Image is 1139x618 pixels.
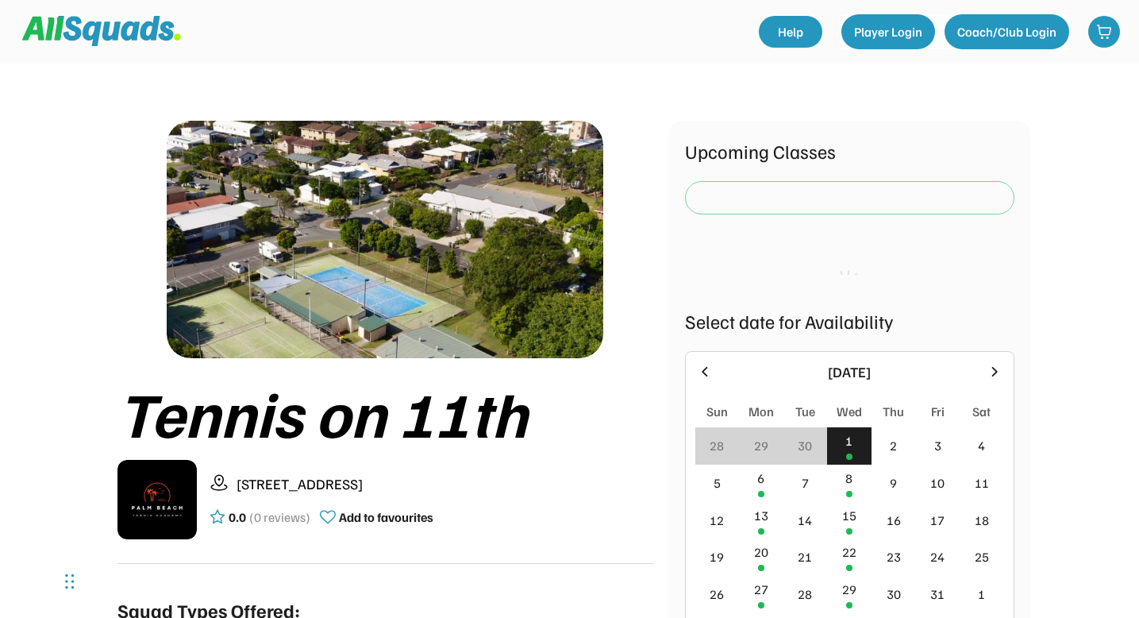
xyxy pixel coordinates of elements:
div: 1 [978,585,985,604]
div: 17 [930,511,945,530]
div: 3 [934,436,941,455]
div: Tennis on 11th [117,377,653,447]
div: Upcoming Classes [685,137,1014,165]
div: 12 [710,511,724,530]
div: [STREET_ADDRESS] [237,473,653,495]
div: 21 [798,547,812,566]
img: shopping-cart-01%20%281%29.svg [1096,24,1112,40]
div: 11 [975,473,989,492]
div: 0.0 [229,508,246,527]
div: 4 [978,436,985,455]
button: Coach/Club Login [945,14,1069,49]
div: 1 [845,431,852,450]
div: Sat [972,402,991,421]
div: 28 [798,585,812,604]
div: 15 [842,506,856,525]
div: Wed [837,402,862,421]
div: 19 [710,547,724,566]
div: 13 [754,506,768,525]
div: (0 reviews) [249,508,310,527]
div: 31 [930,585,945,604]
div: Select date for Availability [685,307,1014,335]
div: 10 [930,473,945,492]
a: Help [759,16,822,48]
div: 16 [887,511,901,530]
div: 25 [975,547,989,566]
div: Tue [795,402,815,421]
div: 30 [887,585,901,604]
div: 30 [798,436,812,455]
div: 9 [890,473,897,492]
div: 5 [714,473,721,492]
div: Mon [748,402,774,421]
div: Add to favourites [339,508,433,527]
img: 1000017423.png [167,121,603,358]
div: 24 [930,547,945,566]
div: 28 [710,436,724,455]
div: 7 [802,473,809,492]
div: 29 [842,580,856,599]
img: Squad%20Logo.svg [22,16,181,46]
div: 6 [757,469,764,488]
div: [DATE] [722,361,977,383]
div: Thu [883,402,904,421]
div: Fri [931,402,945,421]
div: 14 [798,511,812,530]
div: 23 [887,547,901,566]
div: 29 [754,436,768,455]
div: 26 [710,585,724,604]
div: 8 [845,469,852,488]
div: 22 [842,543,856,562]
div: 18 [975,511,989,530]
div: 2 [890,436,897,455]
div: 27 [754,580,768,599]
div: Sun [706,402,728,421]
button: Player Login [841,14,935,49]
div: 20 [754,543,768,562]
img: IMG_2979.png [117,460,197,539]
